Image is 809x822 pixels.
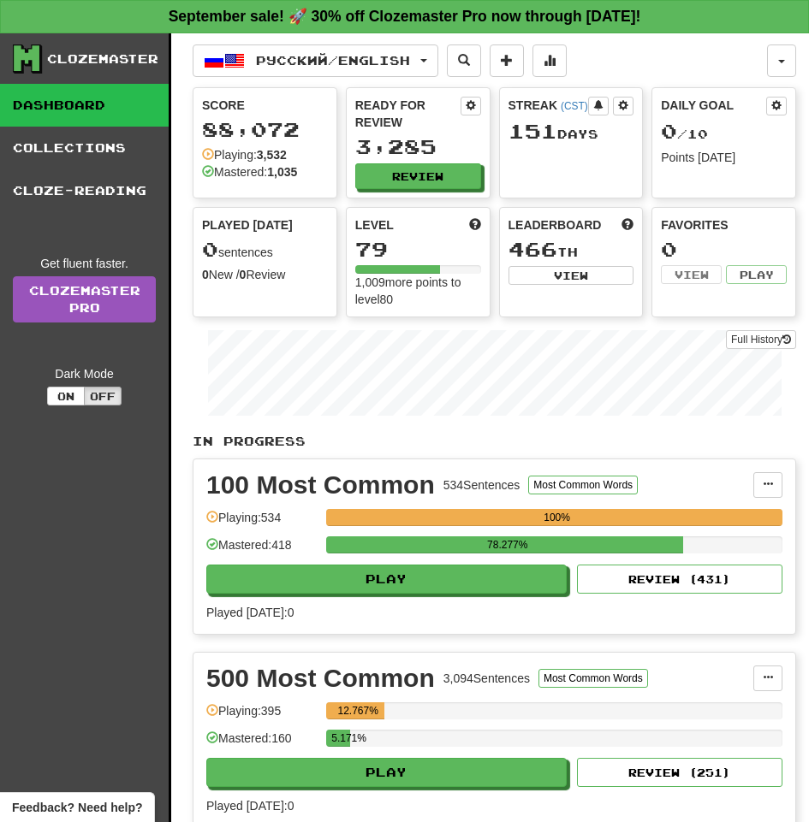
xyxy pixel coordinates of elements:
[443,670,530,687] div: 3,094 Sentences
[84,387,122,405] button: Off
[355,97,461,131] div: Ready for Review
[13,365,156,382] div: Dark Mode
[532,44,567,77] button: More stats
[661,239,787,260] div: 0
[577,565,782,594] button: Review (431)
[509,97,589,114] div: Streak
[206,730,318,758] div: Mastered: 160
[331,702,384,719] div: 12.767%
[202,119,328,140] div: 88,072
[661,119,677,143] span: 0
[13,276,156,322] a: ClozemasterPro
[469,216,481,234] span: Score more points to level up
[169,8,641,25] strong: September sale! 🚀 30% off Clozemaster Pro now through [DATE]!
[202,163,297,180] div: Mastered:
[202,146,287,163] div: Playing:
[202,216,293,234] span: Played [DATE]
[206,536,318,565] div: Mastered: 418
[206,799,294,813] span: Played [DATE]: 0
[490,44,524,77] button: Add sentence to collection
[206,472,435,498] div: 100 Most Common
[447,44,481,77] button: Search sentences
[355,239,481,260] div: 79
[509,121,634,143] div: Day s
[206,606,294,619] span: Played [DATE]: 0
[509,237,557,261] span: 466
[528,476,638,494] button: Most Common Words
[331,536,683,553] div: 78.277%
[509,216,602,234] span: Leaderboard
[47,387,85,405] button: On
[240,268,247,281] strong: 0
[202,97,328,114] div: Score
[267,165,297,179] strong: 1,035
[661,97,766,115] div: Daily Goal
[661,149,787,166] div: Points [DATE]
[206,565,567,594] button: Play
[202,266,328,283] div: New / Review
[206,702,318,730] div: Playing: 395
[661,216,787,234] div: Favorites
[256,53,410,68] span: Русский / English
[622,216,634,234] span: This week in points, UTC
[257,148,287,162] strong: 3,532
[193,433,796,450] p: In Progress
[13,255,156,272] div: Get fluent faster.
[355,136,481,157] div: 3,285
[509,266,634,285] button: View
[561,100,588,112] a: (CST)
[202,268,209,281] strong: 0
[193,44,438,77] button: Русский/English
[538,669,648,688] button: Most Common Words
[509,239,634,261] div: th
[726,265,787,284] button: Play
[509,119,557,143] span: 151
[577,758,782,787] button: Review (251)
[206,509,318,537] div: Playing: 534
[47,50,158,68] div: Clozemaster
[661,265,722,284] button: View
[331,730,349,747] div: 5.171%
[726,330,796,349] button: Full History
[206,665,435,691] div: 500 Most Common
[331,509,782,526] div: 100%
[206,758,567,787] button: Play
[355,274,481,308] div: 1,009 more points to level 80
[202,239,328,261] div: sentences
[443,476,520,494] div: 534 Sentences
[661,127,708,141] span: / 10
[12,799,142,816] span: Open feedback widget
[355,163,481,189] button: Review
[355,216,394,234] span: Level
[202,237,218,261] span: 0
